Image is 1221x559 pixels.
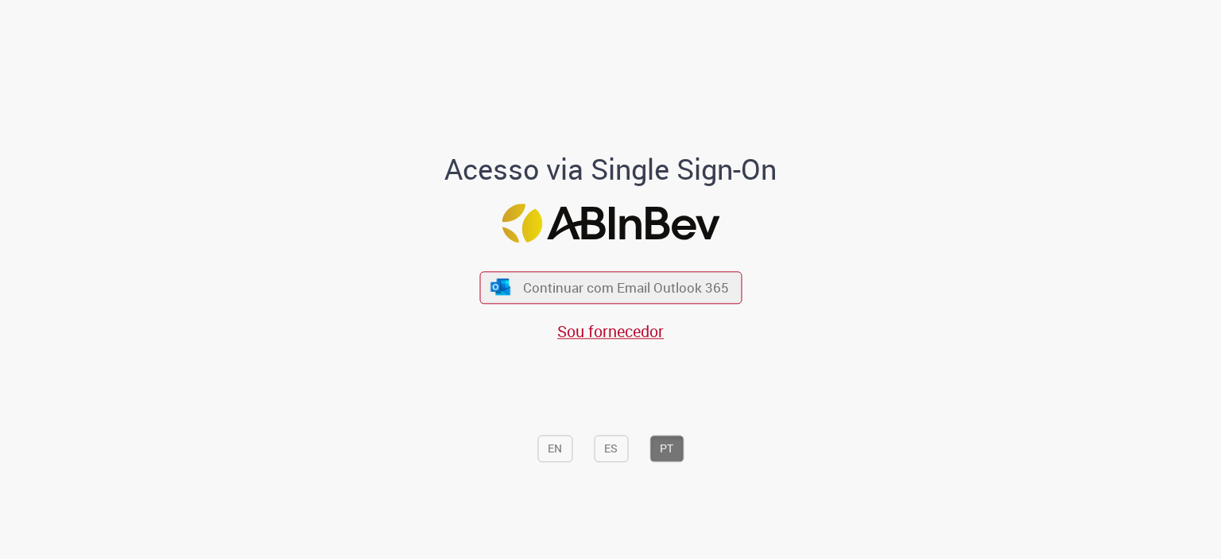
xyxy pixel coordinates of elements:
[390,153,831,185] h1: Acesso via Single Sign-On
[523,278,729,297] span: Continuar com Email Outlook 365
[594,436,628,463] button: ES
[649,436,684,463] button: PT
[537,436,572,463] button: EN
[490,278,512,295] img: ícone Azure/Microsoft 360
[557,320,664,342] a: Sou fornecedor
[502,204,719,243] img: Logo ABInBev
[479,271,742,304] button: ícone Azure/Microsoft 360 Continuar com Email Outlook 365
